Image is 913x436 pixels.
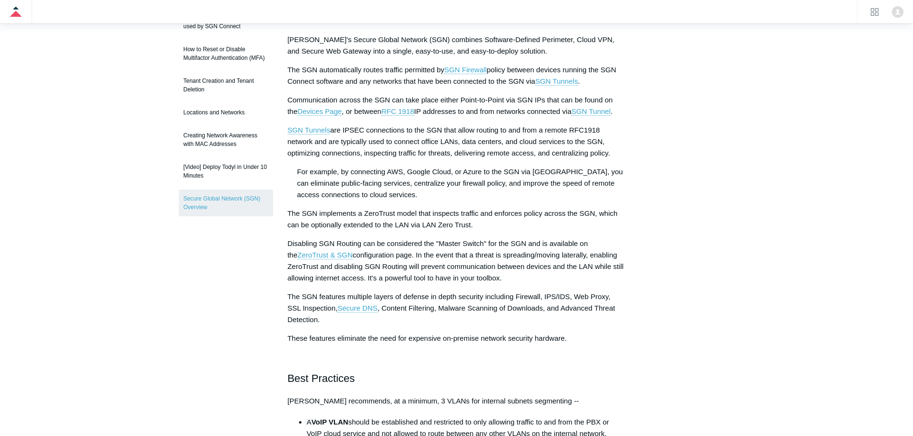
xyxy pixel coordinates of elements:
[288,292,611,312] span: The SGN features multiple layers of defense in depth security including Firewall, IPS/IDS, Web Pr...
[298,107,342,115] span: Devices Page
[381,107,414,115] span: RFC 1918
[342,107,381,115] span: , or between
[892,6,903,18] zd-hc-trigger: Click your profile icon to open the profile menu
[611,107,613,115] span: .
[312,418,348,426] strong: VoIP VLAN
[297,168,623,199] span: For example, by connecting AWS, Google Cloud, or Azure to the SGN via [GEOGRAPHIC_DATA], you can ...
[288,35,614,55] span: [PERSON_NAME]'s Secure Global Network (SGN) combines Software-Defined Perimeter, Cloud VPN, and S...
[535,77,578,85] span: SGN Tunnels
[298,107,342,116] a: Devices Page
[414,107,571,115] span: IP addresses to and from networks connected via
[337,304,377,313] a: Secure DNS
[288,251,624,282] span: configuration page. In the event that a threat is spreading/moving laterally, enabling ZeroTrust ...
[288,372,355,384] span: Best Practices
[179,158,273,185] a: [Video] Deploy Todyl in Under 10 Minutes
[288,66,444,74] span: The SGN automatically routes traffic permitted by
[892,6,903,18] img: user avatar
[298,251,353,259] span: ZeroTrust & SGN
[288,209,618,229] span: The SGN implements a ZeroTrust model that inspects traffic and enforces policy across the SGN, wh...
[381,107,414,116] a: RFC 1918
[444,66,486,74] a: SGN Firewall
[337,304,377,312] span: Secure DNS
[288,66,616,85] span: policy between devices running the SGN Connect software and any networks that have been connected...
[288,126,610,157] span: are IPSEC connections to the SGN that allow routing to and from a remote RFC1918 network and are ...
[288,397,579,405] span: [PERSON_NAME] recommends, at a minimum, 3 VLANs for internal subnets segmenting --
[288,126,330,134] span: SGN Tunnels
[535,77,578,86] a: SGN Tunnels
[298,251,353,259] a: ZeroTrust & SGN
[288,126,330,134] a: SGN Tunnels
[179,72,273,99] a: Tenant Creation and Tenant Deletion
[288,96,613,115] span: Communication across the SGN can take place either Point-to-Point via SGN IPs that can be found o...
[179,103,273,122] a: Locations and Networks
[571,107,611,116] a: SGN Tunnel
[578,77,580,85] span: .
[571,107,611,115] span: SGN Tunnel
[179,40,273,67] a: How to Reset or Disable Multifactor Authentication (MFA)
[179,190,273,216] a: Secure Global Network (SGN) Overview
[288,304,615,324] span: , Content Filtering, Malware Scanning of Downloads, and Advanced Threat Detection.
[288,239,588,259] span: Disabling SGN Routing can be considered the "Master Switch" for the SGN and is available on the
[288,334,567,342] span: These features eliminate the need for expensive on-premise network security hardware.
[179,126,273,153] a: Creating Network Awareness with MAC Addresses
